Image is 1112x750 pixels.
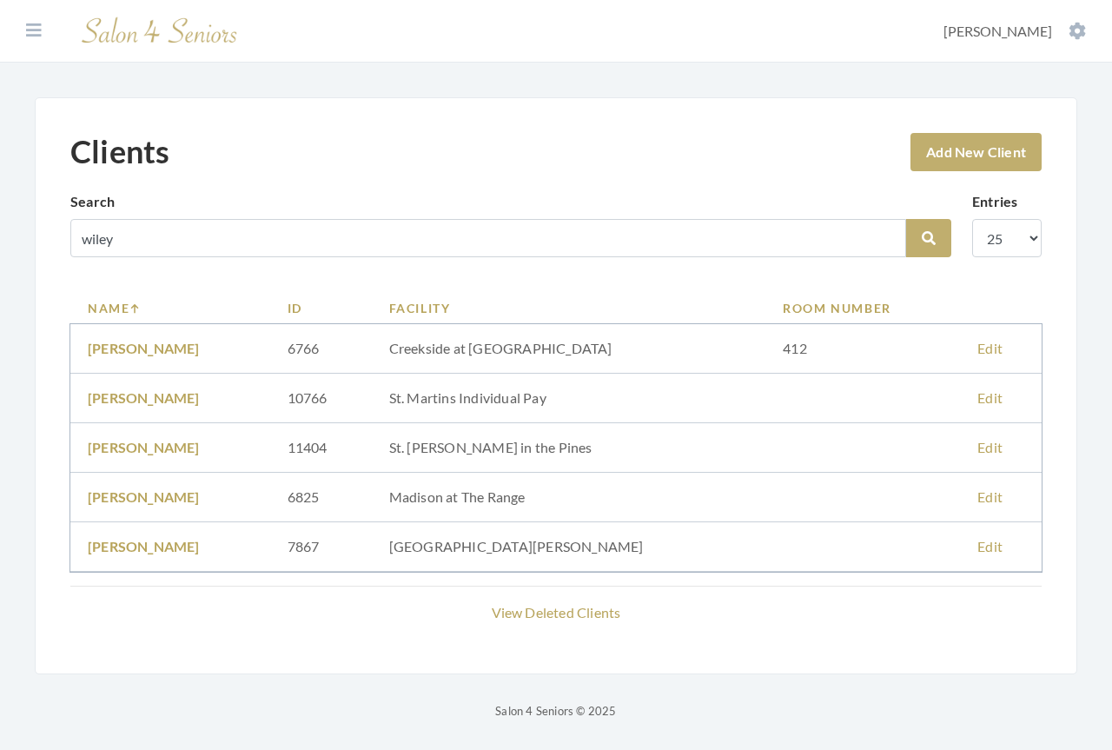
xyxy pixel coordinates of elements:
[35,700,1077,721] p: Salon 4 Seniors © 2025
[977,389,1003,406] a: Edit
[372,423,765,473] td: St. [PERSON_NAME] in the Pines
[977,488,1003,505] a: Edit
[70,133,169,170] h1: Clients
[88,340,200,356] a: [PERSON_NAME]
[977,439,1003,455] a: Edit
[73,10,247,51] img: Salon 4 Seniors
[88,538,200,554] a: [PERSON_NAME]
[492,604,621,621] a: View Deleted Clients
[70,191,115,212] label: Search
[765,324,960,374] td: 412
[288,299,354,317] a: ID
[372,522,765,572] td: [GEOGRAPHIC_DATA][PERSON_NAME]
[270,324,372,374] td: 6766
[270,423,372,473] td: 11404
[372,324,765,374] td: Creekside at [GEOGRAPHIC_DATA]
[270,374,372,423] td: 10766
[372,374,765,423] td: St. Martins Individual Pay
[783,299,943,317] a: Room Number
[88,488,200,505] a: [PERSON_NAME]
[88,439,200,455] a: [PERSON_NAME]
[372,473,765,522] td: Madison at The Range
[70,219,906,257] input: Search by name, facility or room number
[938,22,1091,41] button: [PERSON_NAME]
[270,522,372,572] td: 7867
[910,133,1042,171] a: Add New Client
[977,340,1003,356] a: Edit
[88,299,253,317] a: Name
[943,23,1052,39] span: [PERSON_NAME]
[972,191,1017,212] label: Entries
[270,473,372,522] td: 6825
[389,299,748,317] a: Facility
[977,538,1003,554] a: Edit
[88,389,200,406] a: [PERSON_NAME]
